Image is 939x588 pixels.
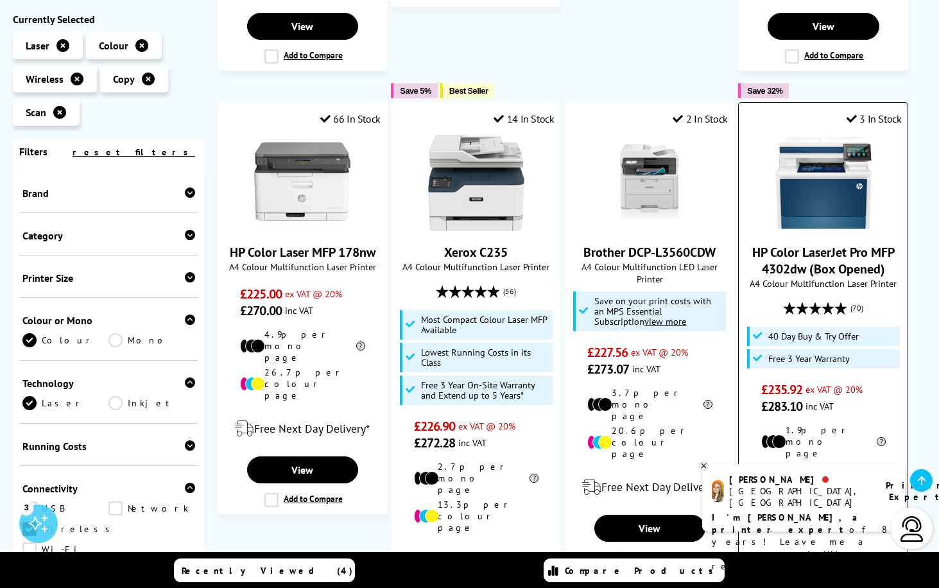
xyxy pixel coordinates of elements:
[414,418,456,435] span: £226.90
[594,515,705,542] a: View
[805,400,834,412] span: inc VAT
[440,83,495,98] button: Best Seller
[225,411,381,447] div: modal_delivery
[761,424,886,459] li: 1.9p per mono page
[587,344,628,361] span: £227.56
[745,277,901,290] span: A4 Colour Multifunction Laser Printer
[428,221,524,234] a: Xerox C235
[22,501,108,515] a: USB
[761,462,886,497] li: 11.1p per colour page
[26,73,64,85] span: Wireless
[254,135,350,231] img: HP Color Laser MFP 178nw
[285,304,313,316] span: inc VAT
[583,244,716,261] a: Brother DCP-L3560CDW
[22,229,195,242] div: Category
[264,493,343,507] label: Add to Compare
[899,516,925,542] img: user-headset-light.svg
[544,558,725,582] a: Compare Products
[738,83,789,98] button: Save 32%
[174,558,355,582] a: Recently Viewed (4)
[240,367,365,401] li: 26.7p per colour page
[712,480,724,503] img: amy-livechat.png
[391,83,437,98] button: Save 5%
[264,49,343,64] label: Add to Compare
[414,435,456,451] span: £272.28
[240,286,282,302] span: £225.00
[805,383,863,395] span: ex VAT @ 20%
[847,112,902,125] div: 3 In Stock
[240,329,365,363] li: 4.9p per mono page
[225,261,381,273] span: A4 Colour Multifunction Laser Printer
[712,512,895,573] p: of 8 years! Leave me a message and I'll respond ASAP
[503,279,516,304] span: (56)
[601,135,698,231] img: Brother DCP-L3560CDW
[398,261,554,273] span: A4 Colour Multifunction Laser Printer
[768,331,859,342] span: 40 Day Buy & Try Offer
[761,381,803,398] span: £235.92
[565,565,720,576] span: Compare Products
[444,244,508,261] a: Xerox C235
[428,135,524,231] img: Xerox C235
[729,474,870,485] div: [PERSON_NAME]
[22,314,195,327] div: Colour or Mono
[400,86,431,96] span: Save 5%
[673,112,728,125] div: 2 In Stock
[99,39,128,52] span: Colour
[230,244,375,261] a: HP Color Laser MFP 178nw
[768,354,850,364] span: Free 3 Year Warranty
[22,377,195,390] div: Technology
[414,499,538,533] li: 13.3p per colour page
[398,543,554,579] div: modal_delivery
[254,221,350,234] a: HP Color Laser MFP 178nw
[729,485,870,508] div: [GEOGRAPHIC_DATA], [GEOGRAPHIC_DATA]
[768,13,879,40] a: View
[22,482,195,495] div: Connectivity
[761,398,803,415] span: £283.10
[850,296,863,320] span: (70)
[108,501,194,515] a: Network
[631,346,688,358] span: ex VAT @ 20%
[632,363,660,375] span: inc VAT
[421,380,549,401] span: Free 3 Year On-Site Warranty and Extend up to 5 Years*
[240,302,282,319] span: £270.00
[458,420,515,432] span: ex VAT @ 20%
[587,387,712,422] li: 3.7p per mono page
[22,187,195,200] div: Brand
[421,315,549,335] span: Most Compact Colour Laser MFP Available
[22,396,108,410] a: Laser
[22,272,195,284] div: Printer Size
[594,295,711,327] span: Save on your print costs with an MPS Essential Subscription
[572,469,728,505] div: modal_delivery
[775,135,872,231] img: HP Color LaserJet Pro MFP 4302dw (Box Opened)
[785,49,863,64] label: Add to Compare
[752,244,895,277] a: HP Color LaserJet Pro MFP 4302dw (Box Opened)
[22,333,108,347] a: Colour
[285,288,342,300] span: ex VAT @ 20%
[247,456,358,483] a: View
[108,333,194,347] a: Mono
[449,86,488,96] span: Best Seller
[26,106,46,119] span: Scan
[414,461,538,496] li: 2.7p per mono page
[320,112,381,125] div: 66 In Stock
[587,361,629,377] span: £273.07
[644,315,686,327] u: view more
[73,146,195,158] a: reset filters
[775,221,872,234] a: HP Color LaserJet Pro MFP 4302dw (Box Opened)
[494,112,554,125] div: 14 In Stock
[182,565,353,576] span: Recently Viewed (4)
[587,425,712,460] li: 20.6p per colour page
[22,542,108,557] a: Wi-Fi Direct
[19,145,47,158] span: Filters
[22,522,117,536] a: Wireless
[13,13,205,26] div: Currently Selected
[572,261,728,285] span: A4 Colour Multifunction LED Laser Printer
[22,440,195,453] div: Running Costs
[612,551,690,566] label: Add to Compare
[19,500,33,514] div: 3
[113,73,135,85] span: Copy
[421,347,549,368] span: Lowest Running Costs in its Class
[712,512,861,535] b: I'm [PERSON_NAME], a printer expert
[458,437,487,449] span: inc VAT
[26,39,49,52] span: Laser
